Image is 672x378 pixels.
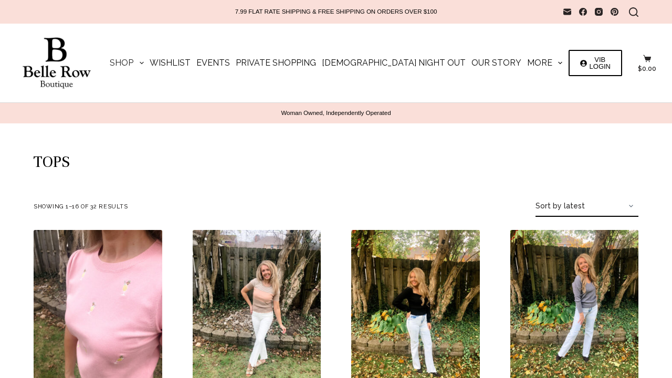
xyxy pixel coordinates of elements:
a: Shop [107,24,146,102]
a: Events [193,24,233,102]
a: Instagram [595,8,603,16]
nav: Main Navigation [107,24,565,102]
p: Showing 1–16 of 32 results [34,201,128,213]
a: More [524,24,565,102]
a: [DEMOGRAPHIC_DATA] Night Out [319,24,468,102]
a: Pinterest [611,8,618,16]
a: Wishlist [146,24,193,102]
button: Search [629,7,638,17]
bdi: 0.00 [638,65,656,72]
a: Private Shopping [233,24,319,102]
p: Woman Owned, Independently Operated [21,109,651,117]
span: VIB LOGIN [590,56,611,70]
a: $0.00 [638,55,656,72]
a: Our Story [468,24,524,102]
a: Email [563,8,571,16]
a: Facebook [579,8,587,16]
span: $ [638,65,642,72]
p: 7.99 FLAT RATE SHIPPING & FREE SHIPPING ON ORDERS OVER $100 [235,8,437,16]
a: VIB LOGIN [569,50,622,76]
h1: Tops [34,150,638,175]
img: Belle Row Boutique [16,37,97,89]
select: Shop order [535,196,638,217]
